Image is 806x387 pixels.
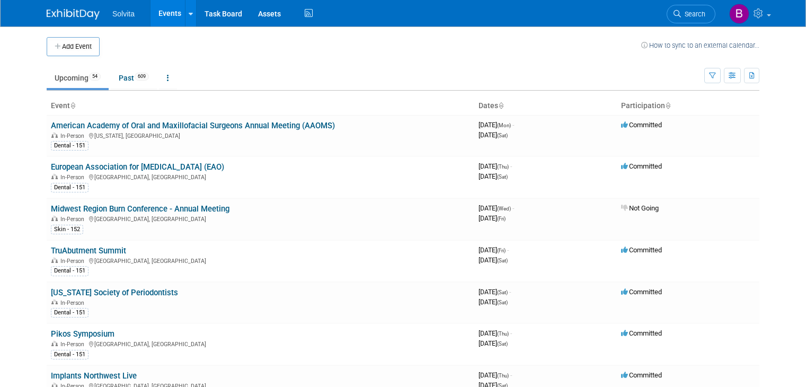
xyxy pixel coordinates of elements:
[51,350,88,359] div: Dental - 151
[497,341,508,347] span: (Sat)
[507,246,509,254] span: -
[497,164,509,170] span: (Thu)
[51,256,470,265] div: [GEOGRAPHIC_DATA], [GEOGRAPHIC_DATA]
[60,133,87,139] span: In-Person
[479,162,512,170] span: [DATE]
[681,10,705,18] span: Search
[51,288,178,297] a: [US_STATE] Society of Periodontists
[497,206,511,212] span: (Wed)
[51,133,58,138] img: In-Person Event
[51,341,58,346] img: In-Person Event
[60,174,87,181] span: In-Person
[51,172,470,181] div: [GEOGRAPHIC_DATA], [GEOGRAPHIC_DATA]
[641,41,759,49] a: How to sync to an external calendar...
[89,73,101,81] span: 54
[51,246,126,256] a: TruAbutment Summit
[621,329,662,337] span: Committed
[497,248,506,253] span: (Fri)
[479,371,512,379] span: [DATE]
[60,216,87,223] span: In-Person
[479,131,508,139] span: [DATE]
[729,4,749,24] img: Brandon Woods
[497,122,511,128] span: (Mon)
[51,174,58,179] img: In-Person Event
[51,339,470,348] div: [GEOGRAPHIC_DATA], [GEOGRAPHIC_DATA]
[51,162,224,172] a: European Association for [MEDICAL_DATA] (EAO)
[497,258,508,263] span: (Sat)
[479,256,508,264] span: [DATE]
[51,371,137,381] a: Implants Northwest Live
[112,10,135,18] span: Solvita
[60,300,87,306] span: In-Person
[474,97,617,115] th: Dates
[51,300,58,305] img: In-Person Event
[497,216,506,222] span: (Fri)
[60,341,87,348] span: In-Person
[51,308,88,318] div: Dental - 151
[667,5,715,23] a: Search
[60,258,87,265] span: In-Person
[498,101,503,110] a: Sort by Start Date
[497,300,508,305] span: (Sat)
[47,9,100,20] img: ExhibitDay
[497,289,508,295] span: (Sat)
[479,204,514,212] span: [DATE]
[51,121,335,130] a: American Academy of Oral and Maxillofacial Surgeons Annual Meeting (AAOMS)
[479,172,508,180] span: [DATE]
[497,331,509,337] span: (Thu)
[51,204,229,214] a: Midwest Region Burn Conference - Annual Meeting
[111,68,157,88] a: Past609
[509,288,511,296] span: -
[621,246,662,254] span: Committed
[510,329,512,337] span: -
[51,216,58,221] img: In-Person Event
[479,288,511,296] span: [DATE]
[497,133,508,138] span: (Sat)
[51,131,470,139] div: [US_STATE], [GEOGRAPHIC_DATA]
[51,141,88,151] div: Dental - 151
[621,204,659,212] span: Not Going
[512,204,514,212] span: -
[70,101,75,110] a: Sort by Event Name
[479,329,512,337] span: [DATE]
[510,371,512,379] span: -
[51,183,88,192] div: Dental - 151
[479,298,508,306] span: [DATE]
[47,97,474,115] th: Event
[510,162,512,170] span: -
[665,101,670,110] a: Sort by Participation Type
[479,121,514,129] span: [DATE]
[51,258,58,263] img: In-Person Event
[479,339,508,347] span: [DATE]
[497,174,508,180] span: (Sat)
[51,329,114,339] a: Pikos Symposium
[479,246,509,254] span: [DATE]
[621,371,662,379] span: Committed
[51,214,470,223] div: [GEOGRAPHIC_DATA], [GEOGRAPHIC_DATA]
[479,214,506,222] span: [DATE]
[135,73,149,81] span: 609
[51,266,88,276] div: Dental - 151
[617,97,759,115] th: Participation
[47,37,100,56] button: Add Event
[621,288,662,296] span: Committed
[621,121,662,129] span: Committed
[497,373,509,379] span: (Thu)
[47,68,109,88] a: Upcoming54
[512,121,514,129] span: -
[51,225,83,234] div: Skin - 152
[621,162,662,170] span: Committed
